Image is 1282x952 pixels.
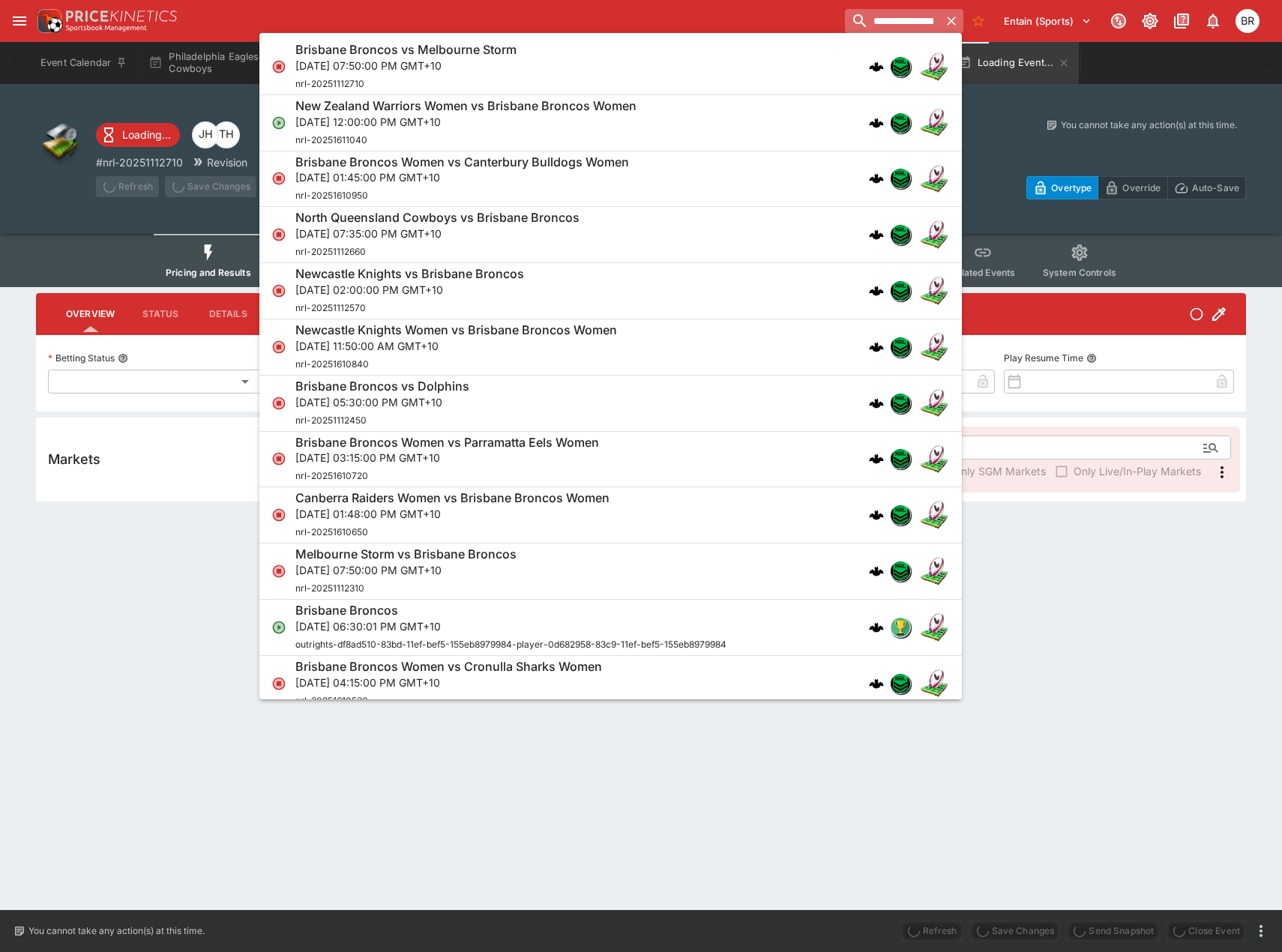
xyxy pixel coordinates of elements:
[48,352,115,364] p: Betting Status
[869,59,884,74] div: cerberus
[154,234,1128,287] div: Event type filters
[295,603,398,618] h6: Brisbane Broncos
[869,59,884,74] img: logo-cerberus.svg
[295,639,726,650] span: outrights-df8ad510-83bd-11ef-bef5-155eb8979984-player-0d682958-83c9-11ef-bef5-155eb8979984
[891,225,910,244] img: nrl.png
[295,506,610,522] p: [DATE] 01:48:00 PM GMT+10
[1086,353,1097,364] button: Play Resume Time
[869,676,884,691] div: cerberus
[295,450,599,466] p: [DATE] 03:15:00 PM GMT+10
[845,9,939,33] input: search
[166,267,251,278] span: Pricing and Results
[66,10,177,22] img: PriceKinetics
[890,280,911,301] div: nrl
[869,340,884,355] div: cerberus
[920,444,950,474] img: rugby_league.png
[891,449,910,469] img: nrl.png
[890,561,911,582] div: nrl
[869,564,884,579] div: cerberus
[920,500,950,530] img: rugby_league.png
[891,618,910,637] img: outrights.png
[890,168,911,189] div: nrl
[920,108,950,138] img: rugby_league.png
[295,675,602,690] p: [DATE] 04:15:00 PM GMT+10
[890,673,911,694] div: nrl
[920,388,950,418] img: rugby_league.png
[869,620,884,635] img: logo-cerberus.svg
[891,674,910,693] img: nrl.png
[1026,176,1246,199] div: Start From
[6,7,33,34] button: open drawer
[295,562,517,578] p: [DATE] 07:50:00 PM GMT+10
[869,451,884,466] div: cerberus
[271,396,286,411] svg: Closed
[295,322,617,338] h6: Newcastle Knights Women vs Brisbane Broncos Women
[1252,922,1270,940] button: more
[869,507,884,522] img: logo-cerberus.svg
[295,246,366,257] span: nrl-20251112660
[295,78,364,89] span: nrl-20251112710
[890,393,911,414] div: nrl
[966,9,990,33] button: No Bookmarks
[920,52,950,82] img: rugby_league.png
[1043,267,1116,278] span: System Controls
[890,112,911,133] div: nrl
[295,490,610,506] h6: Canberra Raiders Women vs Brisbane Broncos Women
[213,121,240,148] div: Todd Henderson
[1098,176,1167,199] button: Override
[295,546,517,562] h6: Melbourne Storm vs Brisbane Broncos
[295,659,602,675] h6: Brisbane Broncos Women vs Cronulla Sharks Women
[869,283,884,298] img: logo-cerberus.svg
[295,169,629,185] p: [DATE] 01:45:00 PM GMT+10
[869,676,884,691] img: logo-cerberus.svg
[890,56,911,77] div: nrl
[950,267,1015,278] span: Related Events
[891,505,910,525] img: nrl.png
[869,564,884,579] img: logo-cerberus.svg
[1167,176,1246,199] button: Auto-Save
[295,114,637,130] p: [DATE] 12:00:00 PM GMT+10
[295,226,580,241] p: [DATE] 07:35:00 PM GMT+10
[122,127,171,142] p: Loading...
[1061,118,1237,132] p: You cannot take any action(s) at this time.
[31,42,136,84] button: Event Calendar
[295,526,368,537] span: nrl-20251610650
[948,42,1080,84] button: Loading Event...
[96,154,183,170] p: Copy To Clipboard
[295,470,368,481] span: nrl-20251610720
[271,564,286,579] svg: Closed
[295,154,629,170] h6: Brisbane Broncos Women vs Canterbury Bulldogs Women
[1200,7,1227,34] button: Notifications
[271,171,286,186] svg: Closed
[890,504,911,525] div: nrl
[1213,463,1231,481] svg: More
[295,266,524,282] h6: Newcastle Knights vs Brisbane Broncos
[295,394,469,410] p: [DATE] 05:30:00 PM GMT+10
[869,396,884,411] div: cerberus
[271,227,286,242] svg: Closed
[869,171,884,186] div: cerberus
[953,463,1046,479] span: Only SGM Markets
[33,6,63,36] img: PriceKinetics Logo
[1004,352,1083,364] p: Play Resume Time
[891,281,910,301] img: nrl.png
[192,121,219,148] div: Jiahao Hao
[891,561,910,581] img: nrl.png
[1074,463,1201,479] span: Only Live/In-Play Markets
[295,98,637,114] h6: New Zealand Warriors Women vs Brisbane Broncos Women
[295,58,517,73] p: [DATE] 07:50:00 PM GMT+10
[920,276,950,306] img: rugby_league.png
[295,695,368,706] span: nrl-20251610530
[1105,7,1132,34] button: Connected to PK
[869,115,884,130] div: cerberus
[869,171,884,186] img: logo-cerberus.svg
[194,296,262,332] button: Details
[207,154,247,170] p: Revision
[920,163,950,193] img: rugby_league.png
[54,296,127,332] button: Overview
[890,224,911,245] div: nrl
[295,190,368,201] span: nrl-20251610950
[127,296,194,332] button: Status
[891,113,910,133] img: nrl.png
[295,618,726,634] p: [DATE] 06:30:01 PM GMT+10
